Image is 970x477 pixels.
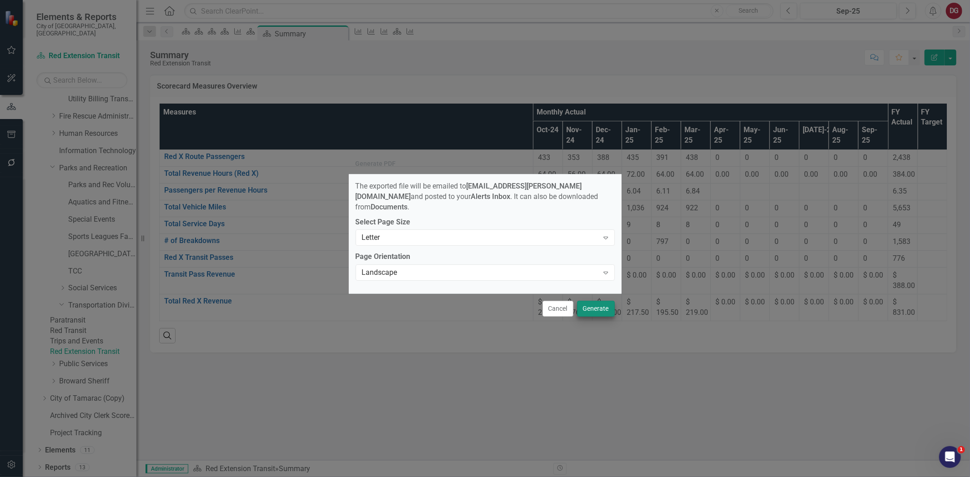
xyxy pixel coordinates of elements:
strong: Documents [371,203,408,211]
div: Landscape [362,268,599,278]
label: Select Page Size [356,217,615,228]
span: 1 [958,446,965,453]
div: Letter [362,233,599,243]
div: Generate PDF [356,160,396,167]
button: Cancel [543,301,573,317]
strong: Alerts Inbox [471,192,511,201]
span: The exported file will be emailed to and posted to your . It can also be downloaded from . [356,182,598,211]
label: Page Orientation [356,252,615,262]
iframe: Intercom live chat [939,446,961,468]
button: Generate [577,301,615,317]
strong: [EMAIL_ADDRESS][PERSON_NAME][DOMAIN_NAME] [356,182,582,201]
